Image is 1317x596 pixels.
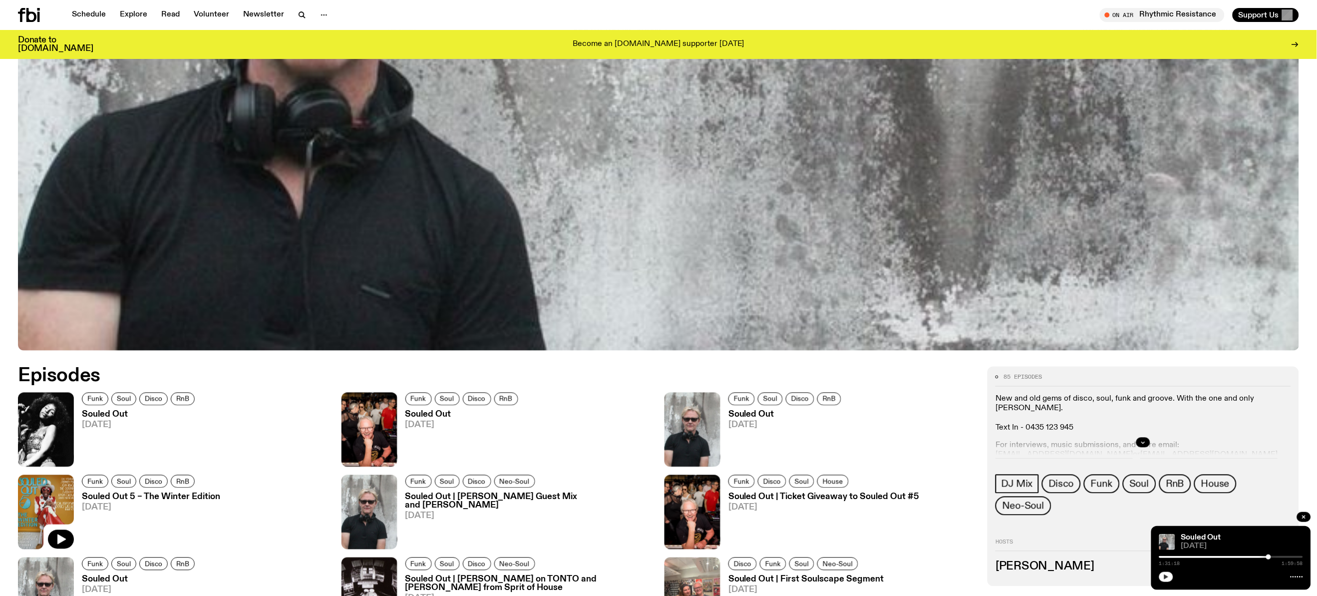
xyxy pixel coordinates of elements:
[995,540,1291,552] h2: Hosts
[1100,8,1225,22] button: On AirRhythmic Resistance
[1091,479,1112,490] span: Funk
[82,393,108,406] a: Funk
[171,475,195,488] a: RnB
[734,395,749,403] span: Funk
[111,558,136,571] a: Soul
[405,421,521,430] span: [DATE]
[728,475,755,488] a: Funk
[728,411,844,419] h3: Souled Out
[111,393,136,406] a: Soul
[435,393,460,406] a: Soul
[573,40,744,49] p: Become an [DOMAIN_NAME] supporter [DATE]
[1001,479,1033,490] span: DJ Mix
[117,560,131,568] span: Soul
[734,478,749,485] span: Funk
[139,475,168,488] a: Disco
[411,395,426,403] span: Funk
[188,8,235,22] a: Volunteer
[823,478,843,485] span: House
[720,493,920,550] a: Souled Out | Ticket Giveaway to Souled Out #5[DATE]
[87,478,103,485] span: Funk
[405,493,653,510] h3: Souled Out | [PERSON_NAME] Guest Mix and [PERSON_NAME]
[82,475,108,488] a: Funk
[1123,475,1156,494] a: Soul
[500,478,530,485] span: Neo-Soul
[728,558,757,571] a: Disco
[728,421,844,430] span: [DATE]
[117,478,131,485] span: Soul
[758,393,783,406] a: Soul
[237,8,290,22] a: Newsletter
[1194,475,1237,494] a: House
[397,411,521,467] a: Souled Out[DATE]
[995,395,1291,433] p: New and old gems of disco, soul, funk and groove. With the one and only [PERSON_NAME]. Text In - ...
[763,478,781,485] span: Disco
[1181,543,1303,550] span: [DATE]
[823,395,836,403] span: RnB
[435,558,460,571] a: Soul
[82,493,220,502] h3: Souled Out 5 – The Winter Edition
[728,493,920,502] h3: Souled Out | Ticket Giveaway to Souled Out #5
[405,393,432,406] a: Funk
[87,560,103,568] span: Funk
[1282,561,1303,566] span: 1:59:58
[1166,479,1184,490] span: RnB
[789,475,814,488] a: Soul
[494,558,535,571] a: Neo-Soul
[728,586,884,595] span: [DATE]
[18,367,868,385] h2: Episodes
[728,393,755,406] a: Funk
[405,411,521,419] h3: Souled Out
[176,560,189,568] span: RnB
[760,558,786,571] a: Funk
[817,475,849,488] a: House
[139,558,168,571] a: Disco
[405,558,432,571] a: Funk
[795,478,809,485] span: Soul
[463,558,491,571] a: Disco
[397,493,653,550] a: Souled Out | [PERSON_NAME] Guest Mix and [PERSON_NAME][DATE]
[758,475,786,488] a: Disco
[817,558,858,571] a: Neo-Soul
[1159,534,1175,550] img: Stephen looks directly at the camera, wearing a black tee, black sunglasses and headphones around...
[995,475,1039,494] a: DJ Mix
[1233,8,1299,22] button: Support Us
[494,393,518,406] a: RnB
[463,393,491,406] a: Disco
[66,8,112,22] a: Schedule
[468,560,486,568] span: Disco
[171,393,195,406] a: RnB
[114,8,153,22] a: Explore
[341,475,397,550] img: Stephen looks directly at the camera, wearing a black tee, black sunglasses and headphones around...
[176,478,189,485] span: RnB
[1159,475,1191,494] a: RnB
[405,475,432,488] a: Funk
[74,493,220,550] a: Souled Out 5 – The Winter Edition[DATE]
[411,560,426,568] span: Funk
[145,560,162,568] span: Disco
[728,576,884,584] h3: Souled Out | First Soulscape Segment
[1181,534,1221,542] a: Souled Out
[468,478,486,485] span: Disco
[1201,479,1230,490] span: House
[145,478,162,485] span: Disco
[995,562,1291,573] h3: [PERSON_NAME]
[463,475,491,488] a: Disco
[405,576,653,593] h3: Souled Out | [PERSON_NAME] on TONTO and [PERSON_NAME] from Sprit of House
[82,421,198,430] span: [DATE]
[728,504,920,512] span: [DATE]
[1159,561,1180,566] span: 1:31:18
[500,560,530,568] span: Neo-Soul
[1002,501,1044,512] span: Neo-Soul
[82,576,198,584] h3: Souled Out
[765,560,781,568] span: Funk
[1084,475,1119,494] a: Funk
[823,560,853,568] span: Neo-Soul
[405,512,653,521] span: [DATE]
[786,393,814,406] a: Disco
[500,395,513,403] span: RnB
[74,411,198,467] a: Souled Out[DATE]
[117,395,131,403] span: Soul
[789,558,814,571] a: Soul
